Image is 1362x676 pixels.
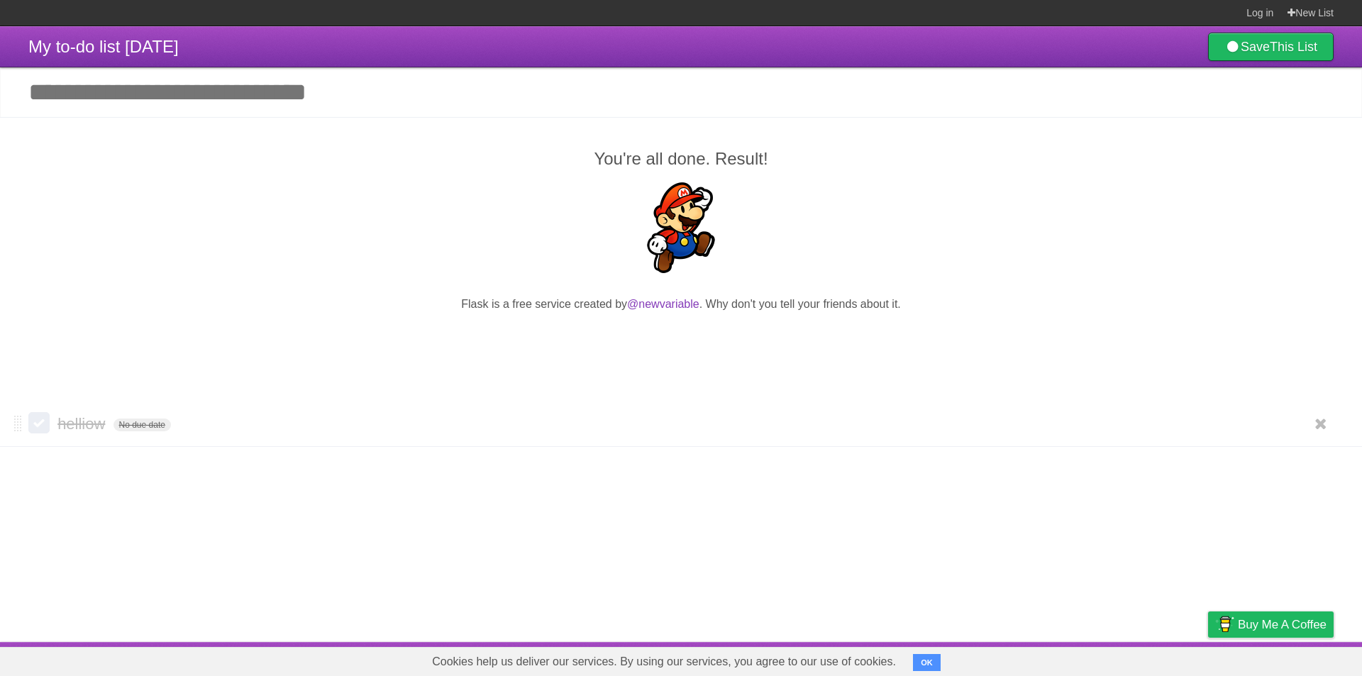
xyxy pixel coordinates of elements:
[627,298,699,310] a: @newvariable
[1244,645,1334,672] a: Suggest a feature
[636,182,726,273] img: Super Mario
[1019,645,1049,672] a: About
[28,412,50,433] label: Done
[113,419,171,431] span: No due date
[1208,611,1334,638] a: Buy me a coffee
[1141,645,1173,672] a: Terms
[1238,612,1327,637] span: Buy me a coffee
[1208,33,1334,61] a: SaveThis List
[28,37,179,56] span: My to-do list [DATE]
[28,296,1334,313] p: Flask is a free service created by . Why don't you tell your friends about it.
[1270,40,1317,54] b: This List
[418,648,910,676] span: Cookies help us deliver our services. By using our services, you agree to our use of cookies.
[1190,645,1227,672] a: Privacy
[28,146,1334,172] h2: You're all done. Result!
[913,654,941,671] button: OK
[57,415,109,433] span: helliow
[655,331,707,350] iframe: X Post Button
[1215,612,1234,636] img: Buy me a coffee
[1066,645,1124,672] a: Developers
